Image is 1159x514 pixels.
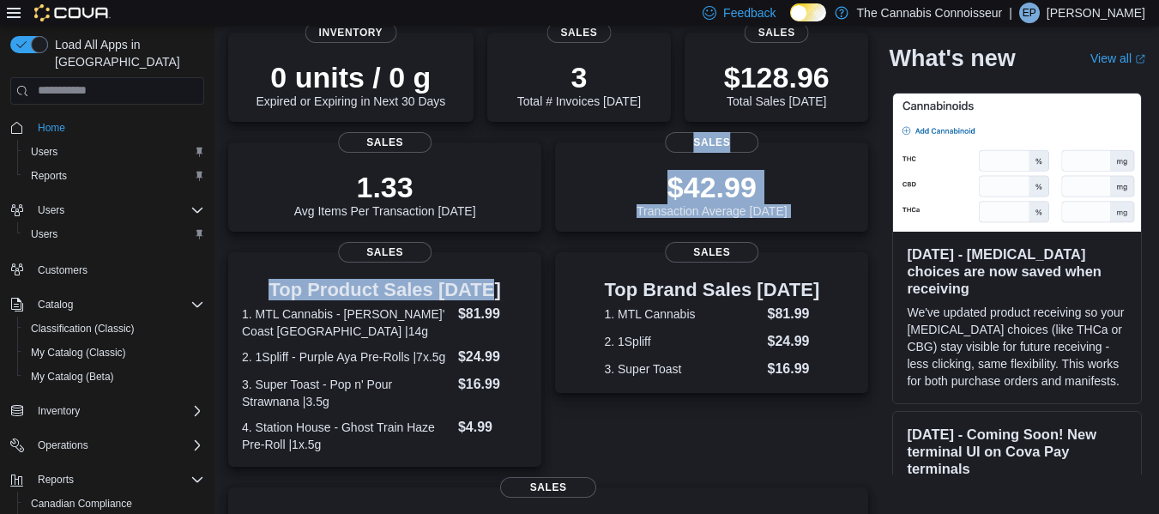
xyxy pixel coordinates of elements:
[242,419,451,453] dt: 4. Station House - Ghost Train Haze Pre-Roll |1x.5g
[517,60,641,94] p: 3
[31,469,204,490] span: Reports
[38,121,65,135] span: Home
[3,399,211,423] button: Inventory
[857,3,1003,23] p: The Cannabis Connoisseur
[34,4,111,21] img: Cova
[604,333,760,350] dt: 2. 1Spliff
[242,348,451,366] dt: 2. 1Spliff - Purple Aya Pre-Rolls |7x.5g
[294,170,476,218] div: Avg Items Per Transaction [DATE]
[338,242,432,263] span: Sales
[604,360,760,378] dt: 3. Super Toast
[38,473,74,487] span: Reports
[907,245,1127,297] h3: [DATE] - [MEDICAL_DATA] choices are now saved when receiving
[31,469,81,490] button: Reports
[31,200,204,221] span: Users
[3,468,211,492] button: Reports
[768,359,820,379] dd: $16.99
[17,341,211,365] button: My Catalog (Classic)
[3,198,211,222] button: Users
[458,374,528,395] dd: $16.99
[790,21,791,22] span: Dark Mode
[3,293,211,317] button: Catalog
[1090,51,1145,65] a: View allExternal link
[768,331,820,352] dd: $24.99
[31,370,114,384] span: My Catalog (Beta)
[723,4,776,21] span: Feedback
[889,45,1015,72] h2: What's new
[24,318,204,339] span: Classification (Classic)
[604,305,760,323] dt: 1. MTL Cannabis
[31,294,204,315] span: Catalog
[604,280,819,300] h3: Top Brand Sales [DATE]
[48,36,204,70] span: Load All Apps in [GEOGRAPHIC_DATA]
[458,304,528,324] dd: $81.99
[17,365,211,389] button: My Catalog (Beta)
[17,164,211,188] button: Reports
[637,170,788,218] div: Transaction Average [DATE]
[242,305,451,340] dt: 1. MTL Cannabis - [PERSON_NAME]' Coast [GEOGRAPHIC_DATA] |14g
[458,347,528,367] dd: $24.99
[768,304,820,324] dd: $81.99
[790,3,826,21] input: Dark Mode
[24,318,142,339] a: Classification (Classic)
[38,203,64,217] span: Users
[31,227,57,241] span: Users
[724,60,830,94] p: $128.96
[338,132,432,153] span: Sales
[38,438,88,452] span: Operations
[256,60,445,94] p: 0 units / 0 g
[24,366,121,387] a: My Catalog (Beta)
[38,404,80,418] span: Inventory
[724,60,830,108] div: Total Sales [DATE]
[17,222,211,246] button: Users
[31,322,135,336] span: Classification (Classic)
[31,145,57,159] span: Users
[31,435,204,456] span: Operations
[31,294,80,315] button: Catalog
[24,224,64,245] a: Users
[31,260,94,281] a: Customers
[546,22,611,43] span: Sales
[31,497,132,511] span: Canadian Compliance
[1009,3,1012,23] p: |
[907,304,1127,390] p: We've updated product receiving so your [MEDICAL_DATA] choices (like THCa or CBG) stay visible fo...
[305,22,397,43] span: Inventory
[24,142,204,162] span: Users
[31,117,204,138] span: Home
[24,366,204,387] span: My Catalog (Beta)
[3,257,211,281] button: Customers
[24,166,74,186] a: Reports
[24,493,204,514] span: Canadian Compliance
[665,132,759,153] span: Sales
[24,166,204,186] span: Reports
[500,477,596,498] span: Sales
[1135,54,1145,64] svg: External link
[38,298,73,311] span: Catalog
[907,426,1127,477] h3: [DATE] - Coming Soon! New terminal UI on Cova Pay terminals
[242,280,528,300] h3: Top Product Sales [DATE]
[665,242,759,263] span: Sales
[637,170,788,204] p: $42.99
[17,317,211,341] button: Classification (Classic)
[17,140,211,164] button: Users
[256,60,445,108] div: Expired or Expiring in Next 30 Days
[31,258,204,280] span: Customers
[31,435,95,456] button: Operations
[242,376,451,410] dt: 3. Super Toast - Pop n' Pour Strawnana |3.5g
[24,493,139,514] a: Canadian Compliance
[3,115,211,140] button: Home
[1047,3,1145,23] p: [PERSON_NAME]
[3,433,211,457] button: Operations
[458,417,528,438] dd: $4.99
[24,342,133,363] a: My Catalog (Classic)
[31,401,87,421] button: Inventory
[31,169,67,183] span: Reports
[1019,3,1040,23] div: Elysha Park
[517,60,641,108] div: Total # Invoices [DATE]
[24,224,204,245] span: Users
[24,342,204,363] span: My Catalog (Classic)
[24,142,64,162] a: Users
[745,22,809,43] span: Sales
[1023,3,1036,23] span: EP
[294,170,476,204] p: 1.33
